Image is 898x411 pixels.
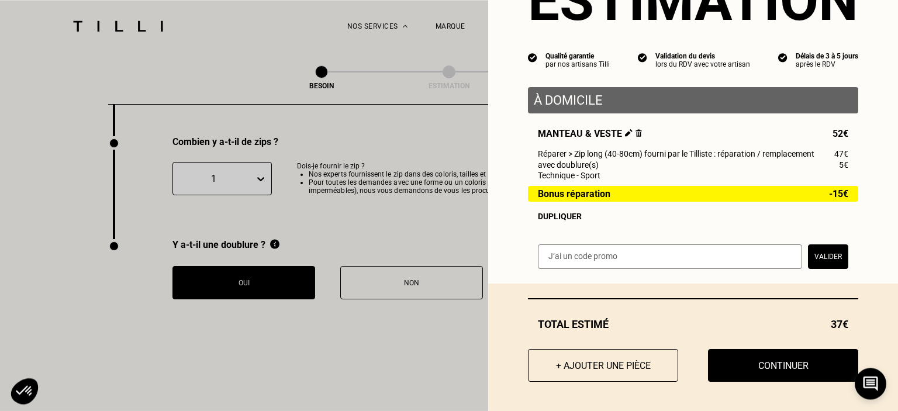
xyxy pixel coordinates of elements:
p: À domicile [534,93,852,108]
span: Technique - Sport [538,171,600,180]
div: Validation du devis [655,52,750,60]
img: Éditer [625,129,633,137]
span: 47€ [834,149,848,158]
span: 37€ [831,318,848,330]
span: 5€ [839,160,848,170]
div: Total estimé [528,318,858,330]
img: icon list info [528,52,537,63]
button: Continuer [708,349,858,382]
div: Dupliquer [538,212,848,221]
span: 52€ [833,128,848,139]
img: icon list info [778,52,788,63]
button: + Ajouter une pièce [528,349,678,382]
span: Bonus réparation [538,189,610,199]
img: icon list info [638,52,647,63]
span: -15€ [829,189,848,199]
input: J‘ai un code promo [538,244,802,269]
span: avec doublure(s) [538,160,599,170]
div: après le RDV [796,60,858,68]
img: Supprimer [635,129,642,137]
span: Manteau & veste [538,128,642,139]
span: Réparer > Zip long (40-80cm) fourni par le Tilliste : réparation / remplacement [538,149,814,158]
div: Délais de 3 à 5 jours [796,52,858,60]
div: par nos artisans Tilli [545,60,610,68]
button: Valider [808,244,848,269]
div: Qualité garantie [545,52,610,60]
div: lors du RDV avec votre artisan [655,60,750,68]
